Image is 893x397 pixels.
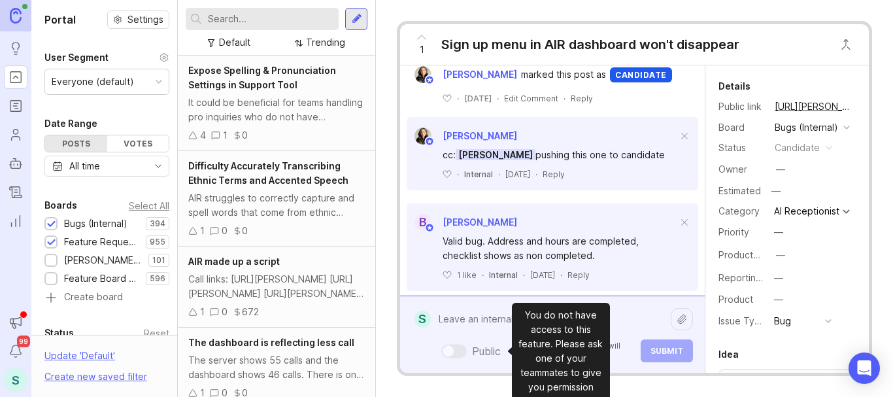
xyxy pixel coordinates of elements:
[17,336,30,347] span: 99
[718,294,753,305] label: Product
[774,271,783,285] div: —
[564,93,565,104] div: ·
[127,13,163,26] span: Settings
[64,235,139,249] div: Feature Requests (Internal)
[457,93,459,104] div: ·
[4,311,27,334] button: Announcements
[4,181,27,204] a: Changelog
[443,216,517,228] span: [PERSON_NAME]
[774,207,839,216] div: AI Receptionist
[771,98,856,115] a: [URL][PERSON_NAME]
[543,169,565,180] div: Reply
[222,305,227,319] div: 0
[242,305,259,319] div: 672
[4,368,27,392] button: S
[188,191,365,220] div: AIR struggles to correctly capture and spell words that come from ethnic languages, regional dial...
[767,182,784,199] div: —
[560,269,562,281] div: ·
[44,12,76,27] h1: Portal
[152,255,165,266] p: 101
[774,225,783,239] div: —
[414,214,431,231] div: B
[4,37,27,60] a: Ideas
[456,149,535,160] span: [PERSON_NAME]
[497,93,499,104] div: ·
[407,214,517,231] a: B[PERSON_NAME]
[208,12,333,26] input: Search...
[407,66,521,83] a: Ysabelle Eugenio[PERSON_NAME]
[718,141,764,155] div: Status
[833,31,859,58] button: Close button
[425,75,435,85] img: member badge
[535,169,537,180] div: ·
[464,169,493,180] div: Internal
[4,209,27,233] a: Reporting
[849,353,880,384] div: Open Intercom Messenger
[567,269,590,281] div: Reply
[144,330,169,337] div: Reset
[441,35,739,54] div: Sign up menu in AIR dashboard won't disappear
[10,8,22,23] img: Canny Home
[150,273,165,284] p: 596
[44,349,115,370] div: Update ' Default '
[482,269,484,281] div: ·
[472,343,501,359] div: Public
[64,253,142,268] div: [PERSON_NAME] (Public)
[188,272,365,301] div: Call links: [URL][PERSON_NAME] [URL][PERSON_NAME] [URL][PERSON_NAME] [URL][PERSON_NAME] AIR is ma...
[150,237,165,247] p: 955
[498,169,500,180] div: ·
[178,56,375,151] a: Expose Spelling & Pronunciation Settings in Support ToolIt could be beneficial for teams handling...
[44,370,147,384] div: Create new saved filter
[178,247,375,328] a: AIR made up a scriptCall links: [URL][PERSON_NAME] [URL][PERSON_NAME] [URL][PERSON_NAME] [URL][PE...
[718,186,761,196] div: Estimated
[571,93,593,104] div: Reply
[44,198,77,213] div: Boards
[425,223,435,233] img: member badge
[505,169,530,179] time: [DATE]
[521,67,606,82] span: marked this post as
[64,271,139,286] div: Feature Board Sandbox [DATE]
[188,95,365,124] div: It could be beneficial for teams handling pro inquiries who do not have dashboard access to have ...
[776,248,785,262] div: —
[242,128,248,143] div: 0
[44,292,169,304] a: Create board
[69,159,100,173] div: All time
[4,152,27,175] a: Autopilot
[107,10,169,29] button: Settings
[414,128,431,145] img: Ysabelle Eugenio
[443,234,677,263] div: Valid bug. Address and hours are completed, checklist shows as non completed.
[148,161,169,171] svg: toggle icon
[222,224,227,238] div: 0
[4,65,27,89] a: Portal
[44,50,109,65] div: User Segment
[718,120,764,135] div: Board
[464,94,492,103] time: [DATE]
[443,130,517,141] span: [PERSON_NAME]
[188,337,354,348] span: The dashboard is reflecting less call
[489,269,518,281] div: Internal
[457,269,477,281] p: 1 like
[425,137,435,147] img: member badge
[45,135,107,152] div: Posts
[188,160,348,186] span: Difficulty Accurately Transcribing Ethnic Terms and Accented Speech
[4,94,27,118] a: Roadmaps
[718,272,788,283] label: Reporting Team
[129,202,169,209] div: Select All
[188,256,280,267] span: AIR made up a script
[52,75,134,89] div: Everyone (default)
[188,353,365,382] div: The server shows 55 calls and the dashboard shows 46 calls. There is only one call [DATE] and the...
[223,128,227,143] div: 1
[420,43,424,57] span: 1
[504,93,558,104] div: Edit Comment
[414,311,431,328] div: S
[242,224,248,238] div: 0
[178,151,375,247] a: Difficulty Accurately Transcribing Ethnic Terms and Accented SpeechAIR struggles to correctly cap...
[200,305,205,319] div: 1
[188,65,336,90] span: Expose Spelling & Pronunciation Settings in Support Tool
[718,226,749,237] label: Priority
[775,141,820,155] div: candidate
[718,204,764,218] div: Category
[775,120,838,135] div: Bugs (Internal)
